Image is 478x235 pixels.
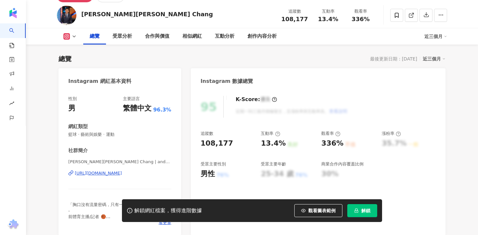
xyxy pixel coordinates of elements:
div: 男性 [201,169,215,179]
div: 13.4% [261,138,285,149]
div: 合作與價值 [145,33,169,40]
span: rise [9,97,14,111]
div: 解鎖網紅檔案，獲得進階數據 [134,207,202,214]
div: 觀看率 [321,131,340,137]
span: 336% [352,16,370,22]
span: [PERSON_NAME][PERSON_NAME] Chang | ander_chang [68,159,171,165]
div: K-Score : [236,96,277,103]
div: 互動率 [261,131,280,137]
button: 觀看圖表範例 [294,204,342,217]
div: 互動分析 [215,33,234,40]
img: chrome extension [7,219,20,230]
div: 總覽 [90,33,100,40]
span: 96.3% [153,106,171,113]
div: 網紅類型 [68,123,88,130]
div: 社群簡介 [68,147,88,154]
span: 108,177 [281,16,308,22]
span: 觀看圖表範例 [308,208,336,213]
div: 近三個月 [424,31,447,42]
div: 性別 [68,96,77,102]
img: logo icon [8,8,18,18]
div: 男 [68,103,75,113]
div: 336% [321,138,343,149]
div: 總覽 [59,54,72,63]
div: 主要語言 [123,96,140,102]
div: 漲粉率 [382,131,401,137]
span: 解鎖 [361,208,370,213]
div: Instagram 網紅基本資料 [68,78,131,85]
div: 繁體中文 [123,103,152,113]
span: lock [354,208,359,213]
a: search [9,23,22,49]
div: 受眾主要性別 [201,161,226,167]
div: 追蹤數 [281,8,308,15]
div: 108,177 [201,138,233,149]
div: [PERSON_NAME][PERSON_NAME] Chang [81,10,213,18]
div: 受眾分析 [113,33,132,40]
a: [URL][DOMAIN_NAME] [68,170,171,176]
div: 商業合作內容覆蓋比例 [321,161,364,167]
div: 受眾主要年齡 [261,161,286,167]
div: 追蹤數 [201,131,213,137]
div: 互動率 [316,8,340,15]
div: [URL][DOMAIN_NAME] [75,170,122,176]
div: Instagram 數據總覽 [201,78,253,85]
span: 看更多 [159,220,171,226]
img: KOL Avatar [57,6,76,25]
span: 13.4% [318,16,338,22]
span: 籃球 · 藝術與娛樂 · 運動 [68,132,171,137]
div: 觀看率 [348,8,373,15]
div: 創作內容分析 [247,33,277,40]
button: 解鎖 [347,204,377,217]
div: 最後更新日期：[DATE] [370,56,417,61]
div: 相似網紅 [182,33,202,40]
div: 近三個月 [423,55,445,63]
